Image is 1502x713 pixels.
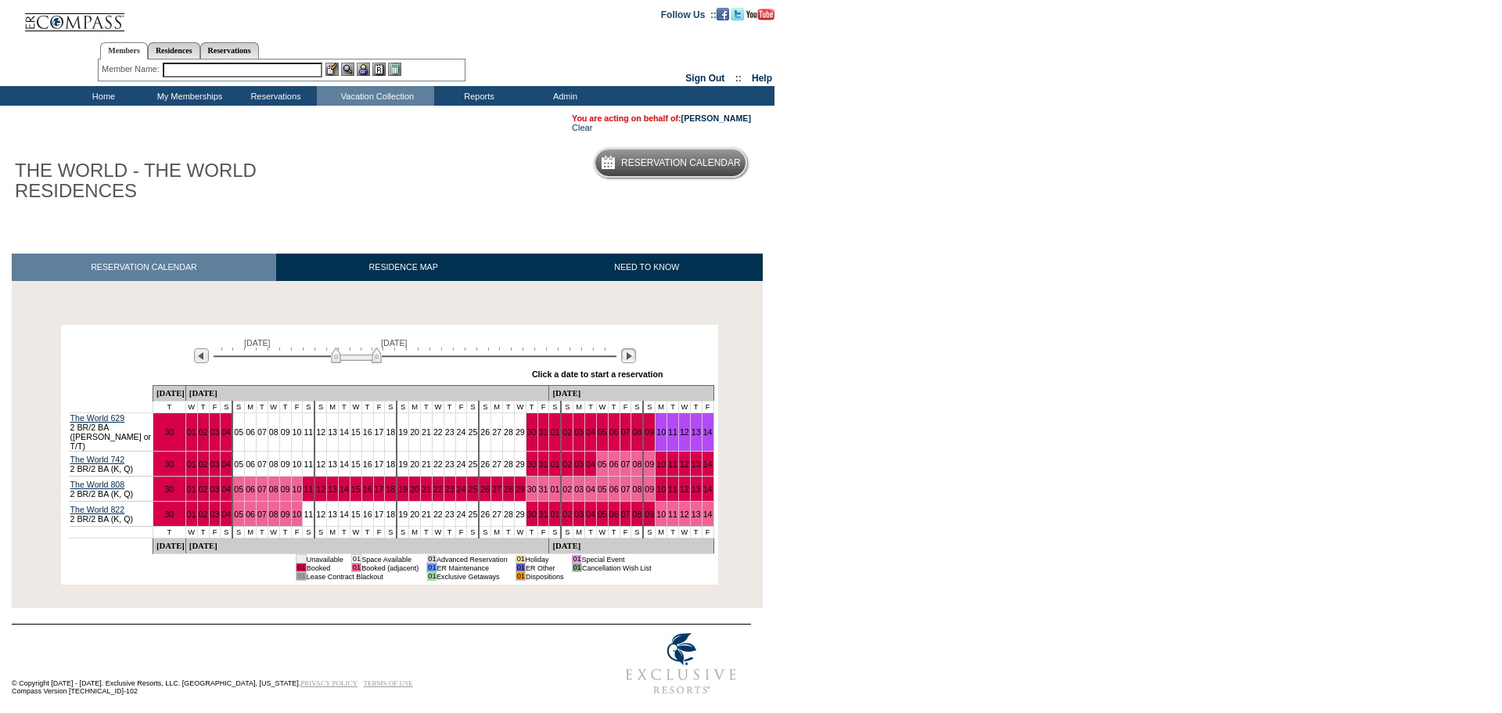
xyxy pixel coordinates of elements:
a: 02 [199,484,208,494]
a: 22 [433,459,443,469]
a: 13 [692,459,701,469]
a: 12 [680,510,689,519]
td: T [339,527,350,538]
a: 31 [539,484,548,494]
a: 08 [269,459,278,469]
td: Reservations [231,86,317,106]
td: W [268,402,279,413]
a: 09 [645,510,654,519]
td: F [373,527,385,538]
a: 18 [386,510,395,519]
a: 26 [480,427,490,437]
a: 21 [422,510,431,519]
td: T [153,527,185,538]
a: TERMS OF USE [364,679,413,687]
a: 11 [304,427,313,437]
a: 08 [269,484,278,494]
a: 02 [562,459,572,469]
td: S [643,402,655,413]
a: 20 [410,427,419,437]
a: 01 [187,427,196,437]
a: 03 [574,427,584,437]
td: T [421,402,433,413]
div: Member Name: [102,63,162,76]
td: M [245,527,257,538]
a: 11 [304,510,313,519]
td: T [197,527,209,538]
a: 02 [199,427,208,437]
a: 03 [210,427,220,437]
a: 01 [550,510,559,519]
td: T [526,402,537,413]
a: 07 [257,459,267,469]
a: 12 [316,459,325,469]
td: T [361,527,373,538]
a: 14 [340,510,349,519]
a: 23 [445,510,455,519]
a: 09 [281,484,290,494]
a: 19 [398,510,408,519]
a: 19 [398,484,408,494]
div: Click a date to start a reservation [532,369,663,379]
a: 31 [539,510,548,519]
img: Reservations [372,63,386,76]
a: [PERSON_NAME] [681,113,751,123]
a: 04 [586,510,595,519]
a: 05 [598,427,607,437]
a: 09 [281,427,290,437]
a: 30 [164,459,174,469]
td: F [373,402,385,413]
td: Reports [434,86,520,106]
a: 26 [480,510,490,519]
a: 03 [574,459,584,469]
a: 25 [468,427,477,437]
a: 13 [692,510,701,519]
a: 14 [340,484,349,494]
a: 17 [375,510,384,519]
a: RESIDENCE MAP [276,254,531,281]
a: 03 [574,510,584,519]
a: 30 [527,427,537,437]
td: W [432,402,444,413]
td: M [245,402,257,413]
td: F [209,402,221,413]
a: 09 [281,459,290,469]
td: S [397,402,408,413]
a: 01 [550,484,559,494]
a: 18 [386,484,395,494]
a: 24 [457,484,466,494]
td: T [256,402,268,413]
a: 06 [609,427,619,437]
td: F [537,402,549,413]
td: Vacation Collection [317,86,434,106]
a: 06 [609,484,619,494]
a: 20 [410,510,419,519]
a: 10 [656,427,666,437]
td: S [221,402,232,413]
td: T [339,402,350,413]
td: M [573,402,585,413]
span: [DATE] [381,338,408,347]
a: 15 [351,459,361,469]
a: 10 [293,510,302,519]
a: 10 [293,427,302,437]
a: NEED TO KNOW [530,254,763,281]
a: 24 [457,510,466,519]
a: 08 [632,427,641,437]
td: M [491,402,503,413]
a: 23 [445,459,455,469]
a: 01 [550,427,559,437]
a: 10 [656,459,666,469]
a: 26 [480,484,490,494]
a: 21 [422,459,431,469]
a: 12 [316,510,325,519]
a: 10 [656,484,666,494]
a: 02 [199,459,208,469]
a: 03 [210,484,220,494]
td: T [585,402,597,413]
td: S [549,402,561,413]
a: 13 [328,484,337,494]
td: T [153,402,185,413]
a: 11 [304,484,313,494]
a: 18 [386,427,395,437]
